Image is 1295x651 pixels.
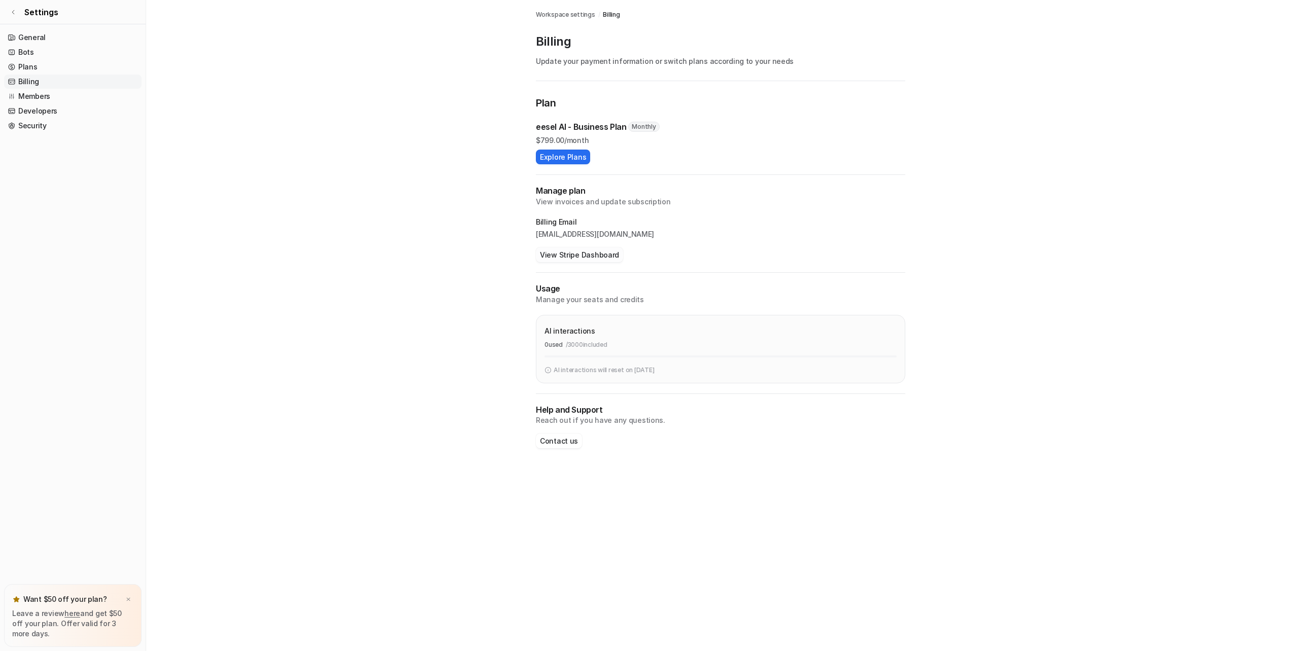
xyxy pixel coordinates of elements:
[536,229,905,239] p: [EMAIL_ADDRESS][DOMAIN_NAME]
[536,150,590,164] button: Explore Plans
[536,56,905,66] p: Update your payment information or switch plans according to your needs
[536,283,905,295] p: Usage
[536,415,905,425] p: Reach out if you have any questions.
[23,594,107,604] p: Want $50 off your plan?
[536,95,905,113] p: Plan
[4,89,142,103] a: Members
[598,10,600,19] span: /
[544,325,595,336] p: AI interactions
[628,122,659,132] span: Monthly
[12,608,133,639] p: Leave a review and get $50 off your plan. Offer valid for 3 more days.
[536,10,595,19] a: Workspace settings
[4,30,142,45] a: General
[4,104,142,118] a: Developers
[544,340,563,349] p: 0 used
[125,596,131,603] img: x
[4,60,142,74] a: Plans
[536,121,626,133] p: eesel AI - Business Plan
[536,185,905,197] h2: Manage plan
[536,433,582,448] button: Contact us
[4,75,142,89] a: Billing
[536,135,905,146] p: $ 799.00/month
[566,340,607,349] p: / 3000 included
[12,595,20,603] img: star
[536,247,623,262] button: View Stripe Dashboard
[4,119,142,133] a: Security
[536,217,905,227] p: Billing Email
[4,45,142,59] a: Bots
[536,33,905,50] p: Billing
[603,10,620,19] a: Billing
[24,6,58,18] span: Settings
[536,197,905,207] p: View invoices and update subscription
[554,366,654,375] p: AI interactions will reset on [DATE]
[536,295,905,305] p: Manage your seats and credits
[536,404,905,416] p: Help and Support
[64,609,80,618] a: here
